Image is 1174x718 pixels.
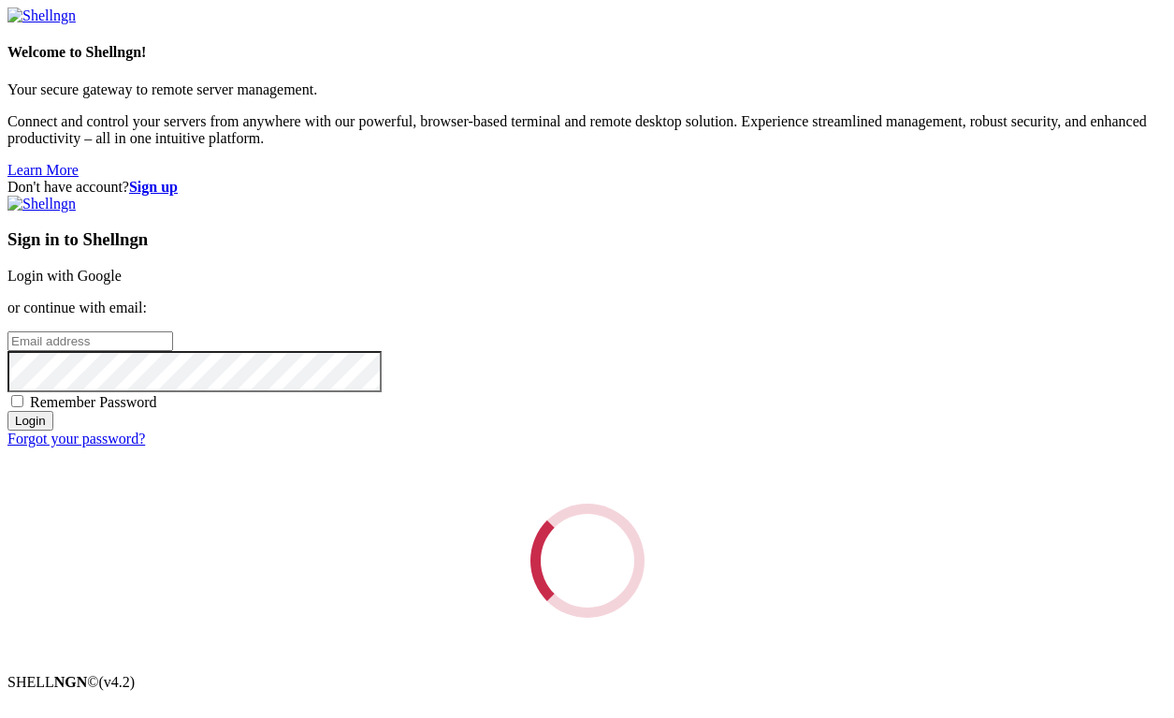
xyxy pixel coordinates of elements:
span: Remember Password [30,394,157,410]
a: Forgot your password? [7,431,145,447]
a: Sign up [129,179,178,195]
div: Loading... [516,490,658,631]
input: Login [7,411,53,431]
img: Shellngn [7,7,76,24]
span: 4.2.0 [99,674,136,690]
div: Don't have account? [7,179,1167,196]
p: Connect and control your servers from anywhere with our powerful, browser-based terminal and remo... [7,113,1167,147]
img: Shellngn [7,196,76,212]
a: Learn More [7,162,79,178]
p: or continue with email: [7,300,1167,316]
span: SHELL © [7,674,135,690]
a: Login with Google [7,268,122,284]
b: NGN [54,674,88,690]
input: Email address [7,331,173,351]
input: Remember Password [11,395,23,407]
h4: Welcome to Shellngn! [7,44,1167,61]
h3: Sign in to Shellngn [7,229,1167,250]
p: Your secure gateway to remote server management. [7,81,1167,98]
